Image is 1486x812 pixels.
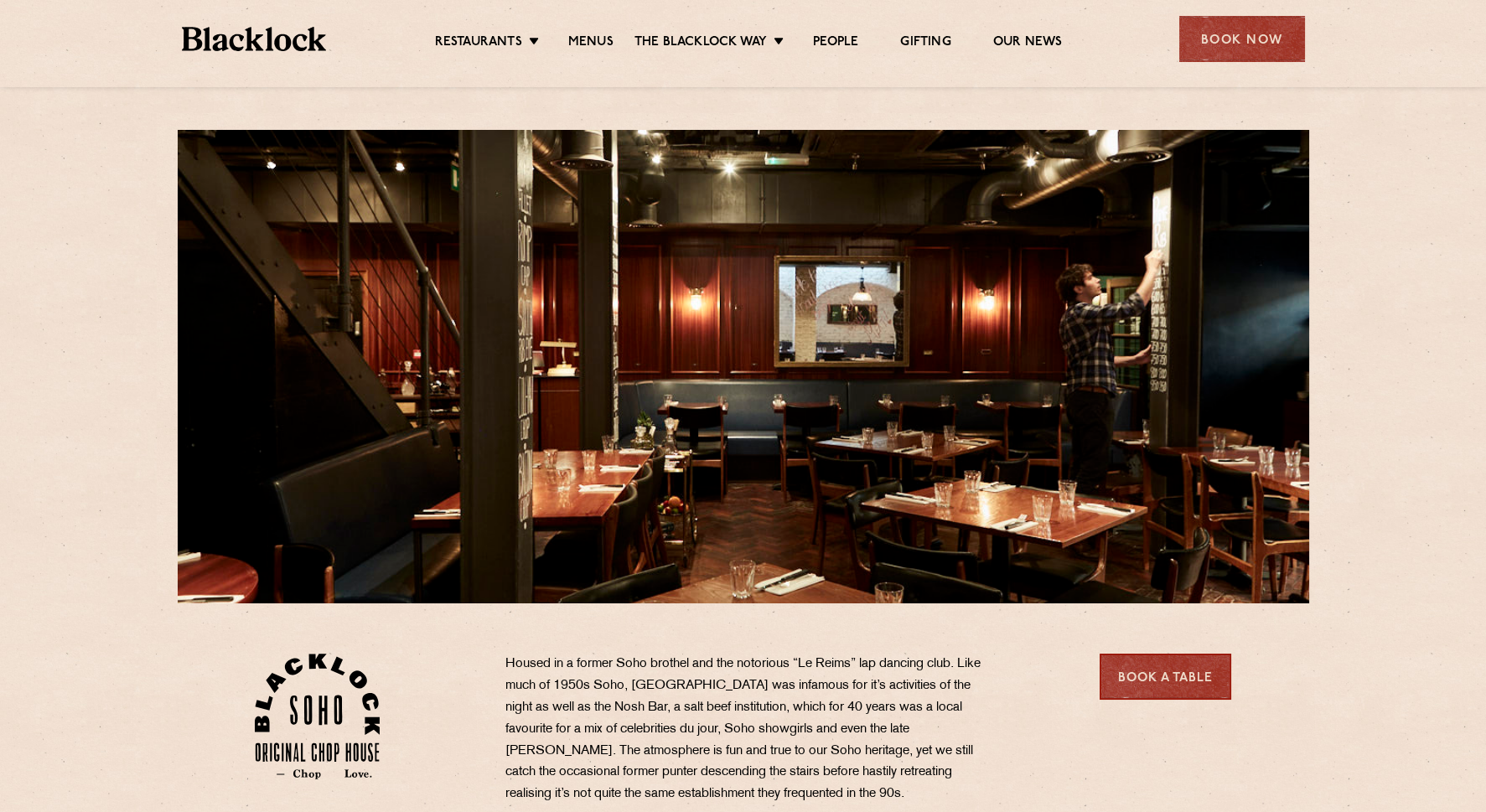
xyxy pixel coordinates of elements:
[993,34,1063,53] a: Our News
[182,27,327,51] img: BL_Textured_Logo-footer-cropped.svg
[634,34,767,53] a: The Blacklock Way
[435,34,522,53] a: Restaurants
[900,34,950,53] a: Gifting
[813,34,858,53] a: People
[1100,654,1231,700] a: Book a Table
[505,654,1000,805] p: Housed in a former Soho brothel and the notorious “Le Reims” lap dancing club. Like much of 1950s...
[568,34,614,53] a: Menus
[255,654,380,779] img: Soho-stamp-default.svg
[1179,16,1305,62] div: Book Now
